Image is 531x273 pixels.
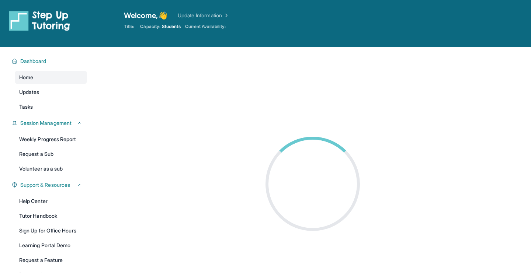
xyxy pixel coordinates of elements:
[15,147,87,161] a: Request a Sub
[15,209,87,223] a: Tutor Handbook
[185,24,226,29] span: Current Availability:
[15,100,87,113] a: Tasks
[162,24,181,29] span: Students
[140,24,160,29] span: Capacity:
[17,119,83,127] button: Session Management
[17,57,83,65] button: Dashboard
[20,119,72,127] span: Session Management
[20,57,46,65] span: Dashboard
[15,71,87,84] a: Home
[15,195,87,208] a: Help Center
[9,10,70,31] img: logo
[17,181,83,189] button: Support & Resources
[15,162,87,175] a: Volunteer as a sub
[222,12,229,19] img: Chevron Right
[178,12,229,19] a: Update Information
[124,10,167,21] span: Welcome, 👋
[15,85,87,99] a: Updates
[19,88,39,96] span: Updates
[15,239,87,252] a: Learning Portal Demo
[15,224,87,237] a: Sign Up for Office Hours
[124,24,134,29] span: Title:
[20,181,70,189] span: Support & Resources
[19,74,33,81] span: Home
[15,253,87,267] a: Request a Feature
[19,103,33,111] span: Tasks
[15,133,87,146] a: Weekly Progress Report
